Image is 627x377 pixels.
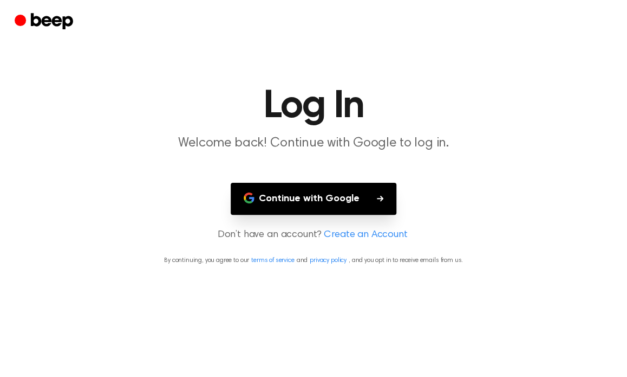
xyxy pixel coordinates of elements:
[13,255,614,265] p: By continuing, you agree to our and , and you opt in to receive emails from us.
[13,228,614,242] p: Don’t have an account?
[310,257,347,264] a: privacy policy
[231,183,396,215] button: Continue with Google
[36,87,591,126] h1: Log In
[251,257,294,264] a: terms of service
[106,135,521,152] p: Welcome back! Continue with Google to log in.
[15,11,76,33] a: Beep
[324,228,407,242] a: Create an Account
